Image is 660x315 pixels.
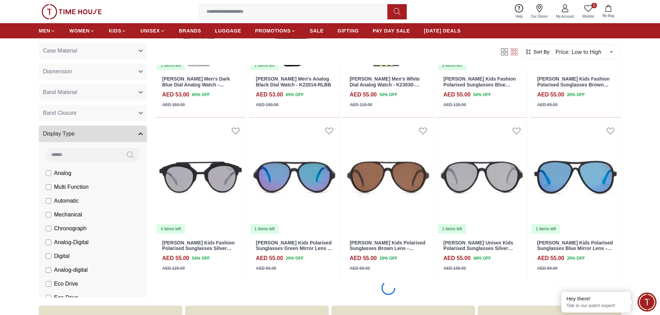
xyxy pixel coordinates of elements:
[437,120,527,234] a: Lee Cooper Unisex Kids Polarised Sunglasses Silver Mirror Lens - LCK103C031 items left
[54,280,78,288] span: Eco Drive
[343,120,433,234] img: Lee Cooper Kids Polarised Sunglasses Brown Lens - LCK103C02
[43,88,77,96] span: Band Material
[39,43,147,59] button: Case Material
[350,254,377,262] h4: AED 55.00
[249,120,340,234] img: Lee Cooper Kids Polarised Sunglasses Green Mirror Lens - LCK103C01
[256,76,331,87] a: [PERSON_NAME] Men's Analog Black Dial Watch - K22014-RLBB
[249,120,340,234] a: Lee Cooper Kids Polarised Sunglasses Green Mirror Lens - LCK103C011 items left
[69,25,95,37] a: WOMEN
[443,76,516,93] a: [PERSON_NAME] Kids Fashion Polarised Sunglasses Blue Mirror Lens - LCK102C01
[473,255,491,261] span: 48 % OFF
[39,63,147,80] button: Diamension
[350,76,420,93] a: [PERSON_NAME] Men's White Dial Analog Watch - K23030-TBTW
[256,91,283,99] h4: AED 53.00
[46,170,51,176] input: Analog
[179,25,201,37] a: BRANDS
[46,295,51,300] input: Eco-Drive
[578,3,598,20] a: 0Wishlist
[54,238,89,247] span: Analog-Digital
[443,102,466,108] div: AED 120.00
[437,120,527,234] img: Lee Cooper Unisex Kids Polarised Sunglasses Silver Mirror Lens - LCK103C03
[162,254,189,262] h4: AED 55.00
[527,3,552,20] a: Our Stores
[443,91,470,99] h4: AED 55.00
[157,61,185,70] div: 1 items left
[192,255,210,261] span: 54 % OFF
[537,265,557,271] div: AED 69.00
[39,126,147,142] button: Display Type
[337,27,359,34] span: GIFTING
[553,14,577,19] span: My Account
[54,224,86,233] span: Chronograph
[54,252,69,260] span: Digital
[567,255,585,261] span: 20 % OFF
[69,27,90,34] span: WOMEN
[250,61,279,70] div: 1 items left
[39,25,55,37] a: MEN
[473,92,491,98] span: 54 % OFF
[600,13,617,18] span: My Bag
[350,240,425,257] a: [PERSON_NAME] Kids Polarised Sunglasses Brown Lens - LCK103C02
[591,3,597,8] span: 0
[532,48,551,55] span: Sort By:
[256,254,283,262] h4: AED 55.00
[255,27,291,34] span: PROMOTIONS
[46,212,51,217] input: Mechanical
[39,105,147,121] button: Band Closure
[255,25,296,37] a: PROMOTIONS
[215,25,241,37] a: LUGGAGE
[54,169,71,177] span: Analog
[528,14,551,19] span: Our Stores
[46,198,51,204] input: Automatic
[140,25,165,37] a: UNISEX
[580,14,597,19] span: Wishlist
[537,76,609,93] a: [PERSON_NAME] Kids Fashion Polarised Sunglasses Brown Lens - LCK102C02
[54,211,82,219] span: Mechanical
[256,240,333,257] a: [PERSON_NAME] Kids Polarised Sunglasses Green Mirror Lens - LCK103C01
[511,3,527,20] a: Help
[54,294,78,302] span: Eco-Drive
[530,120,621,234] a: Lee Cooper Kids Polarised Sunglasses Blue Mirror Lens - LCK104C011 items left
[39,27,50,34] span: MEN
[598,3,618,20] button: My Bag
[43,130,74,138] span: Display Type
[179,27,201,34] span: BRANDS
[46,226,51,231] input: Chronograph
[39,84,147,101] button: Band Material
[109,25,126,37] a: KIDS
[42,4,102,19] img: ...
[525,48,551,55] button: Sort By:
[43,47,77,55] span: Case Material
[43,67,72,76] span: Diamension
[537,240,613,257] a: [PERSON_NAME] Kids Polarised Sunglasses Blue Mirror Lens - LCK104C01
[373,27,410,34] span: PAY DAY SALE
[215,27,241,34] span: LUGGAGE
[566,303,625,309] p: Talk to our watch expert!
[350,91,377,99] h4: AED 55.00
[162,91,189,99] h4: AED 53.00
[373,25,410,37] a: PAY DAY SALE
[43,109,77,117] span: Band Closure
[162,240,235,257] a: [PERSON_NAME] Kids Fashion Polarised Sunglasses Silver Mirror Lens - LCK102C03
[157,224,185,234] div: 4 items left
[566,295,625,302] div: Hey there!
[54,266,88,274] span: Analog-digital
[286,255,303,261] span: 20 % OFF
[551,42,618,62] div: Price: Low to High
[140,27,160,34] span: UNISEX
[192,92,210,98] span: 65 % OFF
[162,265,185,271] div: AED 120.00
[155,120,246,234] a: Lee Cooper Kids Fashion Polarised Sunglasses Silver Mirror Lens - LCK102C034 items left
[438,61,466,70] div: 3 items left
[637,293,657,312] div: Chat Widget
[46,267,51,273] input: Analog-digital
[513,14,526,19] span: Help
[310,27,324,34] span: SALE
[379,255,397,261] span: 20 % OFF
[350,265,370,271] div: AED 69.00
[54,197,79,205] span: Automatic
[162,102,185,108] div: AED 150.00
[530,120,621,234] img: Lee Cooper Kids Polarised Sunglasses Blue Mirror Lens - LCK104C01
[443,240,513,257] a: [PERSON_NAME] Unisex Kids Polarised Sunglasses Silver Mirror Lens - LCK103C03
